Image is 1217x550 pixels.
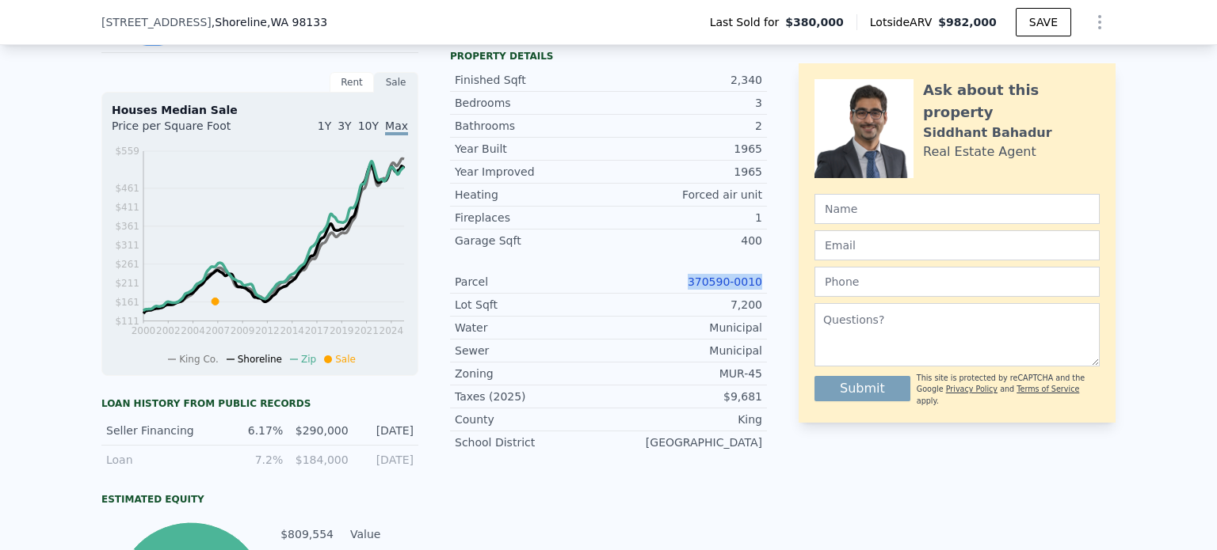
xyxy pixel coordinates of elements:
[301,354,316,365] span: Zip
[112,102,408,118] div: Houses Median Sale
[455,320,608,336] div: Water
[815,267,1100,297] input: Phone
[206,325,231,336] tspan: 2007
[101,493,418,506] div: Estimated Equity
[455,434,608,450] div: School District
[106,423,218,438] div: Seller Financing
[1017,385,1079,393] a: Terms of Service
[608,141,762,157] div: 1965
[238,354,282,365] span: Shoreline
[181,325,205,336] tspan: 2004
[608,320,762,336] div: Municipal
[112,118,260,143] div: Price per Square Foot
[358,119,379,132] span: 10Y
[923,79,1100,123] div: Ask about this property
[132,325,156,336] tspan: 2000
[156,325,181,336] tspan: 2002
[212,14,327,30] span: , Shoreline
[115,183,139,194] tspan: $461
[455,164,608,180] div: Year Improved
[179,354,219,365] span: King Co.
[255,325,280,336] tspan: 2012
[101,14,212,30] span: [STREET_ADDRESS]
[455,412,608,427] div: County
[608,366,762,381] div: MUR-45
[608,95,762,111] div: 3
[115,240,139,251] tspan: $311
[280,325,304,336] tspan: 2014
[115,316,139,327] tspan: $111
[455,141,608,157] div: Year Built
[815,230,1100,260] input: Email
[380,325,404,336] tspan: 2024
[1016,8,1071,36] button: SAVE
[358,423,414,438] div: [DATE]
[923,123,1052,142] div: Siddhant Bahadur
[455,366,608,381] div: Zoning
[455,118,608,134] div: Bathrooms
[101,397,418,410] div: Loan history from public records
[385,119,408,135] span: Max
[608,412,762,427] div: King
[450,50,767,63] div: Property details
[946,385,998,393] a: Privacy Policy
[115,259,139,270] tspan: $261
[338,119,351,132] span: 3Y
[455,187,608,203] div: Heating
[330,72,374,93] div: Rent
[354,325,379,336] tspan: 2021
[608,233,762,248] div: 400
[318,119,331,132] span: 1Y
[455,297,608,313] div: Lot Sqft
[115,146,139,157] tspan: $559
[455,343,608,358] div: Sewer
[305,325,330,336] tspan: 2017
[267,16,327,28] span: , WA 98133
[455,95,608,111] div: Bedrooms
[608,187,762,203] div: Forced air unit
[330,325,354,336] tspan: 2019
[358,452,414,468] div: [DATE]
[374,72,418,93] div: Sale
[815,194,1100,224] input: Name
[608,434,762,450] div: [GEOGRAPHIC_DATA]
[608,210,762,226] div: 1
[335,354,356,365] span: Sale
[1084,6,1116,38] button: Show Options
[608,164,762,180] div: 1965
[115,221,139,232] tspan: $361
[115,202,139,213] tspan: $411
[292,423,348,438] div: $290,000
[347,525,418,543] td: Value
[227,423,283,438] div: 6.17%
[455,389,608,404] div: Taxes (2025)
[608,389,762,404] div: $9,681
[280,525,334,543] td: $809,554
[688,275,762,288] a: 370590-0010
[710,14,786,30] span: Last Sold for
[115,297,139,308] tspan: $161
[608,72,762,88] div: 2,340
[785,14,844,30] span: $380,000
[292,452,348,468] div: $184,000
[227,452,283,468] div: 7.2%
[231,325,255,336] tspan: 2009
[938,16,997,28] span: $982,000
[815,376,910,401] button: Submit
[455,210,608,226] div: Fireplaces
[106,452,218,468] div: Loan
[455,72,608,88] div: Finished Sqft
[608,118,762,134] div: 2
[608,297,762,313] div: 7,200
[923,142,1036,161] div: Real Estate Agent
[115,278,139,289] tspan: $211
[608,343,762,358] div: Municipal
[455,274,608,290] div: Parcel
[870,14,938,30] span: Lotside ARV
[455,233,608,248] div: Garage Sqft
[917,373,1100,407] div: This site is protected by reCAPTCHA and the Google and apply.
